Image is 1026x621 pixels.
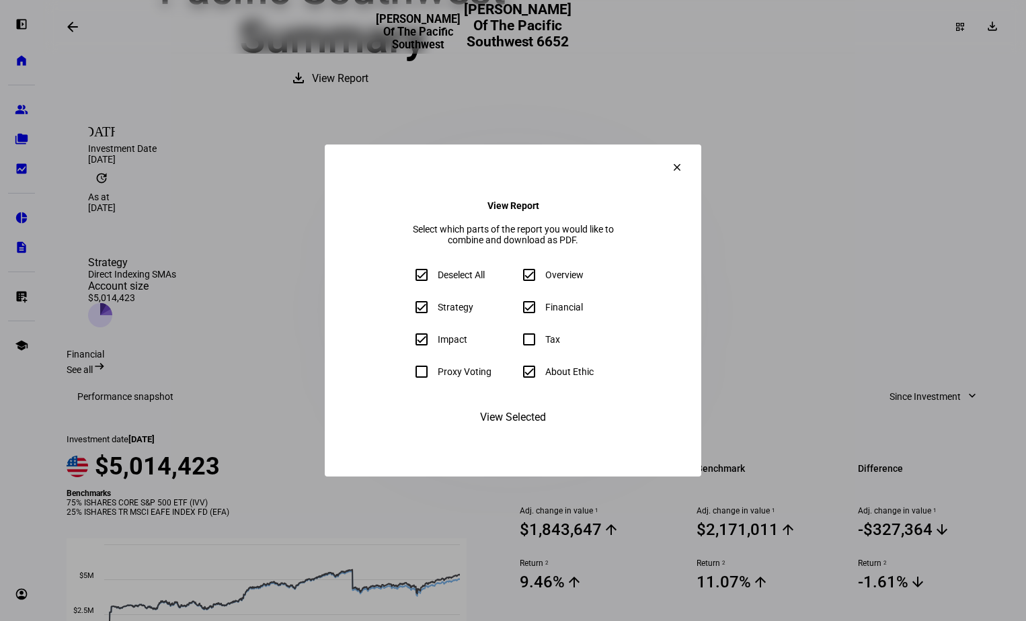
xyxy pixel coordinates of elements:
[405,224,621,245] div: Select which parts of the report you would like to combine and download as PDF.
[545,366,594,377] div: About Ethic
[461,401,565,433] button: View Selected
[545,302,583,313] div: Financial
[480,401,546,433] span: View Selected
[545,270,584,280] div: Overview
[438,334,467,345] div: Impact
[487,200,539,211] h4: View Report
[671,161,683,173] mat-icon: clear
[438,302,473,313] div: Strategy
[438,270,485,280] div: Deselect All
